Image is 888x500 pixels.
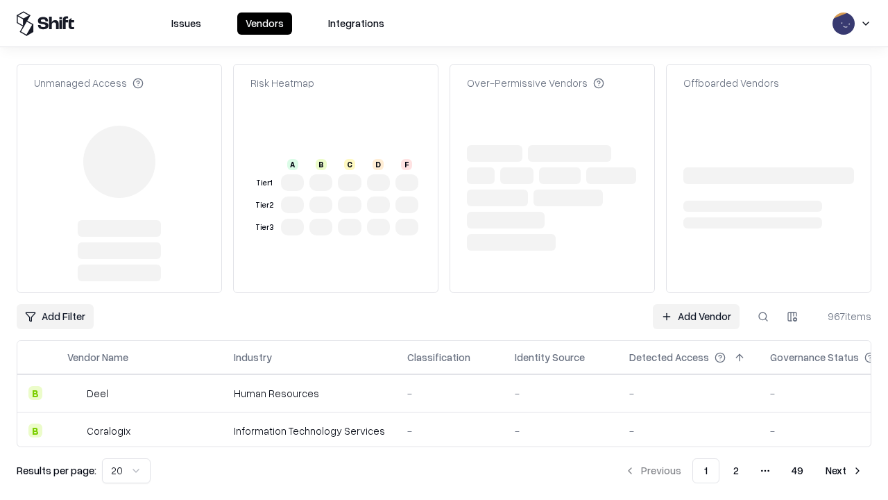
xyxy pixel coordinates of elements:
div: A [287,159,298,170]
img: Deel [67,386,81,400]
button: Next [817,458,871,483]
div: Deel [87,386,108,401]
div: D [373,159,384,170]
div: - [629,386,748,401]
div: Governance Status [770,350,859,365]
div: B [28,386,42,400]
div: 967 items [816,309,871,324]
button: 49 [780,458,814,483]
div: Coralogix [87,424,130,438]
div: Offboarded Vendors [683,76,779,90]
div: C [344,159,355,170]
div: - [515,386,607,401]
p: Results per page: [17,463,96,478]
div: Detected Access [629,350,709,365]
div: Tier 1 [253,177,275,189]
div: Unmanaged Access [34,76,144,90]
button: 1 [692,458,719,483]
div: - [515,424,607,438]
div: - [407,424,493,438]
div: Identity Source [515,350,585,365]
div: Industry [234,350,272,365]
button: Vendors [237,12,292,35]
div: Over-Permissive Vendors [467,76,604,90]
a: Add Vendor [653,304,740,329]
div: Vendor Name [67,350,128,365]
div: B [316,159,327,170]
button: Issues [163,12,210,35]
div: Tier 2 [253,199,275,211]
button: Add Filter [17,304,94,329]
img: Coralogix [67,424,81,437]
div: - [407,386,493,401]
div: Information Technology Services [234,424,385,438]
div: Classification [407,350,470,365]
div: F [401,159,412,170]
nav: pagination [616,458,871,483]
div: B [28,424,42,437]
div: - [629,424,748,438]
div: Human Resources [234,386,385,401]
button: Integrations [320,12,393,35]
div: Tier 3 [253,222,275,233]
div: Risk Heatmap [250,76,314,90]
button: 2 [722,458,750,483]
